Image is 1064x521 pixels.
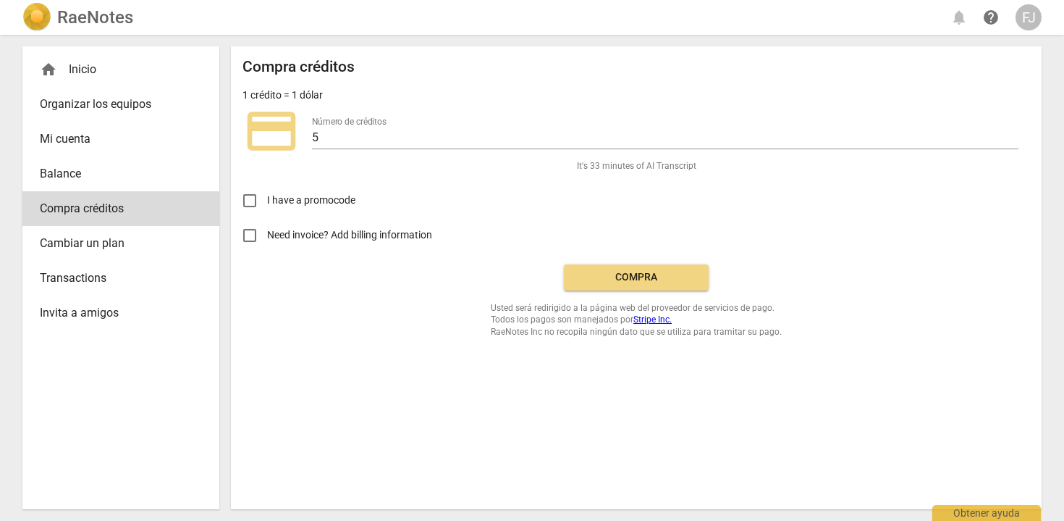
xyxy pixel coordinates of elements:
span: It's 33 minutes of AI Transcript [577,160,696,172]
span: Compra [575,270,697,285]
a: Invita a amigos [22,296,219,330]
a: Stripe Inc. [633,314,672,325]
span: Invita a amigos [40,304,190,322]
a: LogoRaeNotes [22,3,133,32]
span: help [982,9,1000,26]
a: Organizar los equipos [22,87,219,122]
span: Organizar los equipos [40,96,190,113]
span: credit_card [242,102,300,160]
span: Compra créditos [40,200,190,217]
span: Need invoice? Add billing information [267,228,434,243]
a: Balance [22,157,219,191]
span: Cambiar un plan [40,235,190,252]
span: home [40,61,57,78]
a: Transactions [22,261,219,296]
span: Mi cuenta [40,130,190,148]
button: FJ [1016,4,1042,30]
span: Balance [40,165,190,183]
span: Transactions [40,270,190,287]
div: Inicio [22,52,219,87]
p: 1 crédito = 1 dólar [242,88,323,103]
img: Logo [22,3,51,32]
a: Compra créditos [22,191,219,226]
label: Número de créditos [312,117,387,126]
a: Obtener ayuda [978,4,1004,30]
div: Inicio [40,61,190,78]
a: Cambiar un plan [22,226,219,261]
button: Compra [564,264,709,291]
h2: Compra créditos [242,58,355,76]
span: I have a promocode [267,193,355,208]
a: Mi cuenta [22,122,219,157]
span: Usted será redirigido a la página web del proveedor de servicios de pago. Todos los pagos son man... [491,302,782,338]
div: Obtener ayuda [932,505,1041,521]
h2: RaeNotes [57,7,133,28]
